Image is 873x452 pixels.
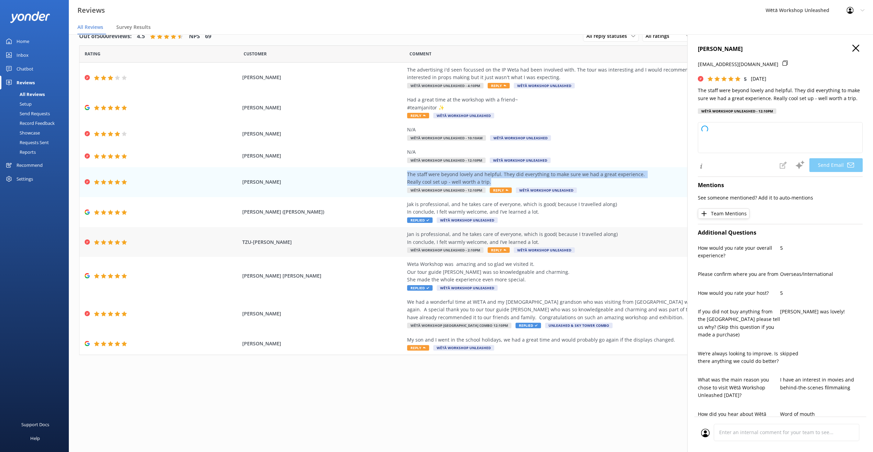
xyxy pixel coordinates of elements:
span: Wētā Workshop Unleashed - 12:10pm [407,158,486,163]
div: Home [17,34,29,48]
div: N/A [407,126,720,133]
span: [PERSON_NAME] [242,104,403,111]
span: Reply [488,83,510,88]
div: N/A [407,148,720,156]
p: The staff were beyond lovely and helpful. They did everything to make sure we had a great experie... [698,87,863,102]
span: Replied [515,323,541,328]
div: Record Feedback [4,118,55,128]
div: Showcase [4,128,40,138]
a: Showcase [4,128,69,138]
h4: 69 [205,32,211,41]
h4: Mentions [698,181,863,190]
span: [PERSON_NAME] [242,130,403,138]
h4: Out of 5000 reviews: [79,32,132,41]
span: [PERSON_NAME] [242,310,403,318]
span: 5 [744,76,747,82]
div: Send Requests [4,109,50,118]
span: Reply [407,113,429,118]
div: Requests Sent [4,138,49,147]
span: Wētā Workshop Unleashed [490,158,551,163]
span: [PERSON_NAME] ([PERSON_NAME]) [242,208,403,216]
a: Record Feedback [4,118,69,128]
h4: Additional Questions [698,228,863,237]
span: Wētā Workshop Unleashed - 10:10am [407,135,486,141]
span: Unleashed & Sky Tower Combo [545,323,613,328]
p: If you did not buy anything from the [GEOGRAPHIC_DATA] please tell us why? (Skip this question if... [698,308,780,339]
span: Survey Results [116,24,151,31]
div: Jan is professional, and he takes care of everyone, which is good( because I travelled along) In ... [407,230,720,246]
span: TZU-[PERSON_NAME] [242,238,403,246]
h4: 4.5 [137,32,145,41]
div: All Reviews [4,89,45,99]
a: Send Requests [4,109,69,118]
span: [PERSON_NAME] [242,74,403,81]
span: [PERSON_NAME] [PERSON_NAME] [242,272,403,280]
span: Wētā Workshop Unleashed [514,83,575,88]
div: Chatbot [17,62,33,76]
p: [EMAIL_ADDRESS][DOMAIN_NAME] [698,61,778,68]
div: My son and I went in the school holidays, we had a great time and would probably go again if the ... [407,336,720,344]
span: All reply statuses [586,32,631,40]
span: Wētā Workshop Unleashed - 4:10pm [407,83,483,88]
div: Reviews [17,76,35,89]
span: Wētā Workshop Unleashed [490,135,551,141]
p: I have an interest in movies and behind-the-scenes filmmaking [780,376,863,391]
span: All Reviews [77,24,103,31]
span: Wētā Workshop Unleashed [433,113,494,118]
span: Wētā Workshop [GEOGRAPHIC_DATA] COMBO 12:10pm [407,323,511,328]
span: Date [244,51,267,57]
p: 5 [780,244,863,252]
p: How would you rate your overall experience? [698,244,780,260]
p: [DATE] [751,75,766,83]
div: The staff were beyond lovely and helpful. They did everything to make sure we had a great experie... [407,171,720,186]
div: Setup [4,99,32,109]
span: All ratings [646,32,673,40]
div: Had a great time at the workshop with a friend~ #teamjanitor ✨ [407,96,720,111]
span: Replied [407,217,433,223]
div: The advertising i'd seen focussed on the IP Weta had been involved with. The tour was interesting... [407,66,720,82]
span: Wētā Workshop Unleashed - 2:10pm [407,247,483,253]
p: See someone mentioned? Add it to auto-mentions [698,194,863,202]
a: Setup [4,99,69,109]
img: user_profile.svg [701,429,710,437]
p: How did you hear about Wētā Workshop Unleashed? [698,410,780,426]
button: Close [852,45,859,52]
h4: [PERSON_NAME] [698,45,863,54]
h3: Reviews [77,5,105,16]
button: Team Mentions [698,208,749,219]
p: Please confirm where you are from [698,270,780,278]
span: Wētā Workshop Unleashed [514,247,575,253]
div: Wētā Workshop Unleashed - 12:10pm [698,108,776,114]
div: Recommend [17,158,43,172]
span: Replied [407,285,433,291]
p: We’re always looking to improve. Is there anything we could do better? [698,350,780,365]
div: Reports [4,147,36,157]
h4: NPS [189,32,200,41]
span: Date [85,51,100,57]
span: Wētā Workshop Unleashed - 12:10pm [407,187,486,193]
a: All Reviews [4,89,69,99]
img: yonder-white-logo.png [10,11,50,23]
span: Wētā Workshop Unleashed [437,217,498,223]
p: Word of mouth [780,410,863,418]
div: We had a wonderful time at WETA and my [DEMOGRAPHIC_DATA] grandson who was visiting from [GEOGRAP... [407,298,720,321]
div: Support Docs [21,418,49,431]
p: How would you rate your host? [698,289,780,297]
span: Wētā Workshop Unleashed [516,187,577,193]
div: Settings [17,172,33,186]
span: [PERSON_NAME] [242,178,403,186]
span: Wētā Workshop Unleashed [437,285,498,291]
span: [PERSON_NAME] [242,152,403,160]
div: Help [30,431,40,445]
div: Weta Workshop was amazing and so glad we visited it. Our tour guide [PERSON_NAME] was so knowledg... [407,260,720,283]
div: Inbox [17,48,29,62]
p: 5 [780,289,863,297]
p: skipped [780,350,863,357]
div: Jak is professional, and he takes care of everyone, which is good( because I travelled along) In ... [407,201,720,216]
p: What was the main reason you chose to visit Wētā Workshop Unleashed [DATE]? [698,376,780,399]
a: Reports [4,147,69,157]
a: Requests Sent [4,138,69,147]
p: [PERSON_NAME] was lovely! [780,308,863,315]
span: Wētā Workshop Unleashed [433,345,494,351]
span: Reply [407,345,429,351]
